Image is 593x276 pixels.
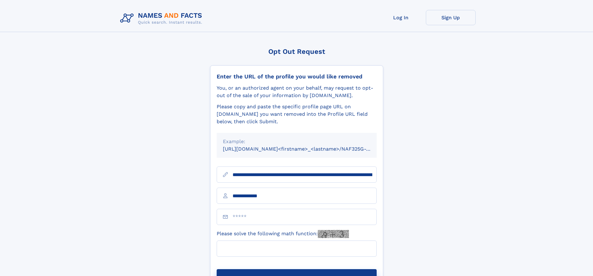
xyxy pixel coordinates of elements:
div: Please copy and paste the specific profile page URL on [DOMAIN_NAME] you want removed into the Pr... [217,103,377,125]
div: Enter the URL of the profile you would like removed [217,73,377,80]
label: Please solve the following math function: [217,230,349,238]
small: [URL][DOMAIN_NAME]<firstname>_<lastname>/NAF325G-xxxxxxxx [223,146,388,152]
img: Logo Names and Facts [118,10,207,27]
div: Opt Out Request [210,48,383,55]
a: Sign Up [426,10,476,25]
div: You, or an authorized agent on your behalf, may request to opt-out of the sale of your informatio... [217,84,377,99]
a: Log In [376,10,426,25]
div: Example: [223,138,370,145]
